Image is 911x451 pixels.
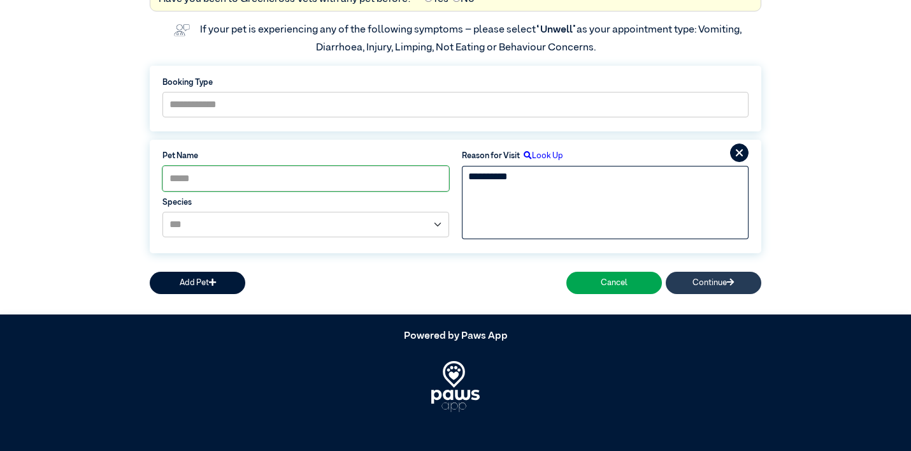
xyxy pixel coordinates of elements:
[666,272,761,294] button: Continue
[162,196,449,209] label: Species
[520,150,563,162] label: Look Up
[462,150,520,162] label: Reason for Visit
[431,361,480,412] img: PawsApp
[169,20,194,40] img: vet
[200,25,743,53] label: If your pet is experiencing any of the following symptoms – please select as your appointment typ...
[150,330,761,343] h5: Powered by Paws App
[162,150,449,162] label: Pet Name
[150,272,245,294] button: Add Pet
[566,272,662,294] button: Cancel
[536,25,577,35] span: “Unwell”
[162,77,749,89] label: Booking Type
